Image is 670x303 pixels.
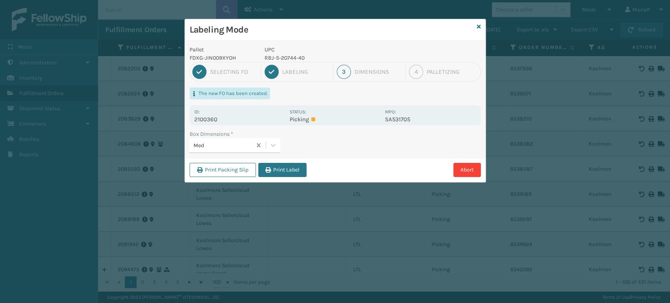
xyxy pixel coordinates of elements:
[258,163,307,177] button: Print Label
[265,46,380,54] p: UPC
[290,116,380,123] p: Picking
[192,65,206,79] div: 1
[190,46,256,54] p: Pallet
[210,68,257,75] div: Selecting FO
[190,130,233,138] label: Box Dimensions
[337,65,351,79] div: 3
[194,141,252,150] div: Med
[427,68,478,75] div: Palletizing
[190,24,474,36] h3: Labeling Mode
[190,163,256,177] button: Print Packing Slip
[190,54,256,62] p: FDXG-JIN009XYOH
[194,109,200,115] label: Id:
[265,65,279,79] div: 2
[265,54,380,62] p: RBJ-S-20744-40
[282,68,329,75] div: Labeling
[385,116,476,123] p: SA531705
[290,109,306,115] label: Status:
[354,68,402,75] div: Dimensions
[194,116,285,123] p: 2100360
[385,109,396,115] label: MPO:
[453,163,481,177] button: Abort
[409,65,423,79] div: 4
[199,90,268,97] p: The new FO has been created.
